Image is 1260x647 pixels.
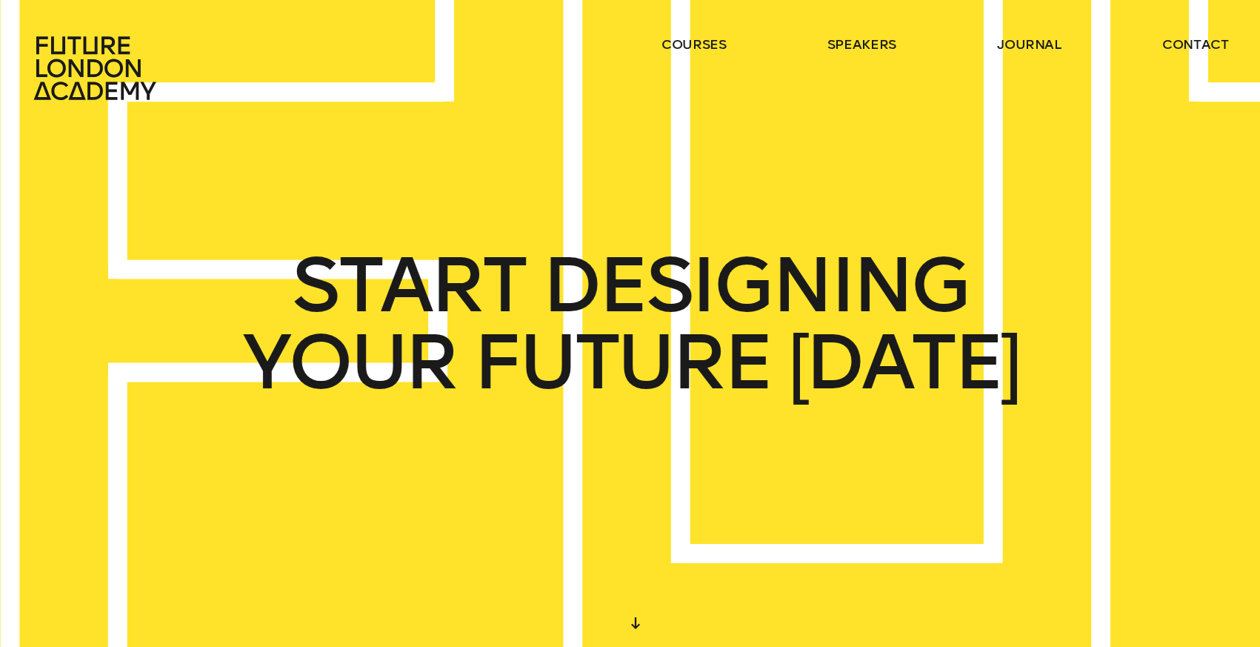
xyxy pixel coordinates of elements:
span: FUTURE [473,324,770,401]
span: START [291,247,524,324]
a: speakers [827,36,896,53]
a: contact [1162,36,1229,53]
span: [DATE] [787,324,1019,401]
span: YOUR [241,324,456,401]
a: journal [997,36,1061,53]
a: courses [661,36,727,53]
span: DESIGNING [541,247,968,324]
